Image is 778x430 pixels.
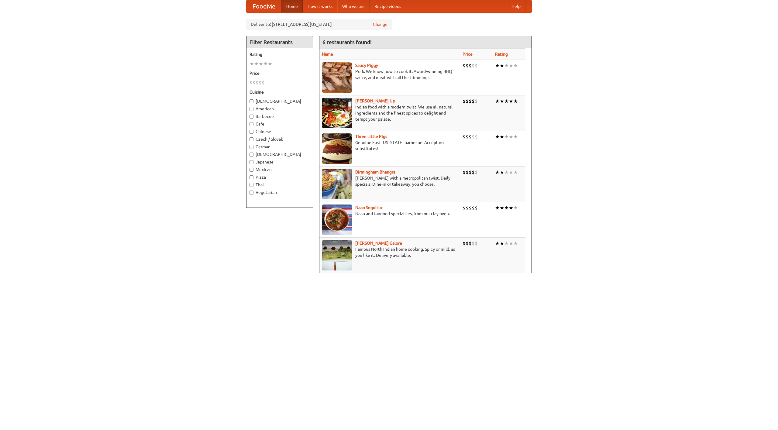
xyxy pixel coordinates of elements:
[472,133,475,140] li: $
[355,205,382,210] b: Naan Sequitur
[509,169,513,176] li: ★
[495,240,500,247] li: ★
[509,240,513,247] li: ★
[469,98,472,105] li: $
[475,62,478,69] li: $
[472,169,475,176] li: $
[303,0,337,12] a: How it works
[322,205,352,235] img: naansequitur.jpg
[504,98,509,105] li: ★
[466,240,469,247] li: $
[495,62,500,69] li: ★
[322,62,352,93] img: saucy.jpg
[322,246,458,258] p: Famous North Indian home cooking. Spicy or mild, as you like it. Delivery available.
[250,106,310,112] label: American
[250,182,310,188] label: Thai
[259,79,262,86] li: $
[250,70,310,76] h5: Price
[254,60,259,67] li: ★
[495,205,500,211] li: ★
[250,183,253,187] input: Thai
[504,62,509,69] li: ★
[500,205,504,211] li: ★
[475,205,478,211] li: $
[250,175,253,179] input: Pizza
[250,189,310,195] label: Vegetarian
[250,160,253,164] input: Japanese
[250,115,253,119] input: Barbecue
[500,98,504,105] li: ★
[355,170,395,174] b: Birmingham Bhangra
[262,79,265,86] li: $
[466,169,469,176] li: $
[472,98,475,105] li: $
[513,205,518,211] li: ★
[475,240,478,247] li: $
[469,133,472,140] li: $
[322,104,458,122] p: Indian food with a modern twist. We use all-natural ingredients and the finest spices to delight ...
[463,205,466,211] li: $
[322,52,333,57] a: Name
[322,169,352,199] img: bhangra.jpg
[322,211,458,217] p: Naan and tandoori specialties, from our clay oven.
[256,79,259,86] li: $
[509,98,513,105] li: ★
[475,169,478,176] li: $
[259,60,263,67] li: ★
[469,169,472,176] li: $
[504,240,509,247] li: ★
[469,205,472,211] li: $
[513,169,518,176] li: ★
[370,0,406,12] a: Recipe videos
[250,136,310,142] label: Czech / Slovak
[355,241,402,246] a: [PERSON_NAME] Galore
[250,121,310,127] label: Cafe
[322,240,352,270] img: currygalore.jpg
[513,240,518,247] li: ★
[250,174,310,180] label: Pizza
[250,79,253,86] li: $
[250,122,253,126] input: Cafe
[250,60,254,67] li: ★
[250,99,253,103] input: [DEMOGRAPHIC_DATA]
[495,98,500,105] li: ★
[472,240,475,247] li: $
[322,98,352,128] img: curryup.jpg
[322,139,458,152] p: Genuine East [US_STATE] barbecue. Accept no substitutes!
[500,133,504,140] li: ★
[250,159,310,165] label: Japanese
[469,62,472,69] li: $
[250,168,253,172] input: Mexican
[322,39,372,45] ng-pluralize: 6 restaurants found!
[355,134,387,139] a: Three Little Pigs
[463,98,466,105] li: $
[463,169,466,176] li: $
[373,21,387,27] a: Change
[322,175,458,187] p: [PERSON_NAME] with a metropolitan twist. Daily specials. Dine-in or takeaway, you choose.
[355,63,378,68] b: Saucy Piggy
[250,151,310,157] label: [DEMOGRAPHIC_DATA]
[250,144,310,150] label: German
[246,36,313,48] h4: Filter Restaurants
[463,52,473,57] a: Price
[513,62,518,69] li: ★
[246,0,281,12] a: FoodMe
[509,62,513,69] li: ★
[463,133,466,140] li: $
[469,240,472,247] li: $
[463,240,466,247] li: $
[250,107,253,111] input: American
[250,167,310,173] label: Mexican
[509,133,513,140] li: ★
[513,133,518,140] li: ★
[281,0,303,12] a: Home
[355,98,395,103] a: [PERSON_NAME] Up
[500,240,504,247] li: ★
[495,133,500,140] li: ★
[504,205,509,211] li: ★
[500,169,504,176] li: ★
[509,205,513,211] li: ★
